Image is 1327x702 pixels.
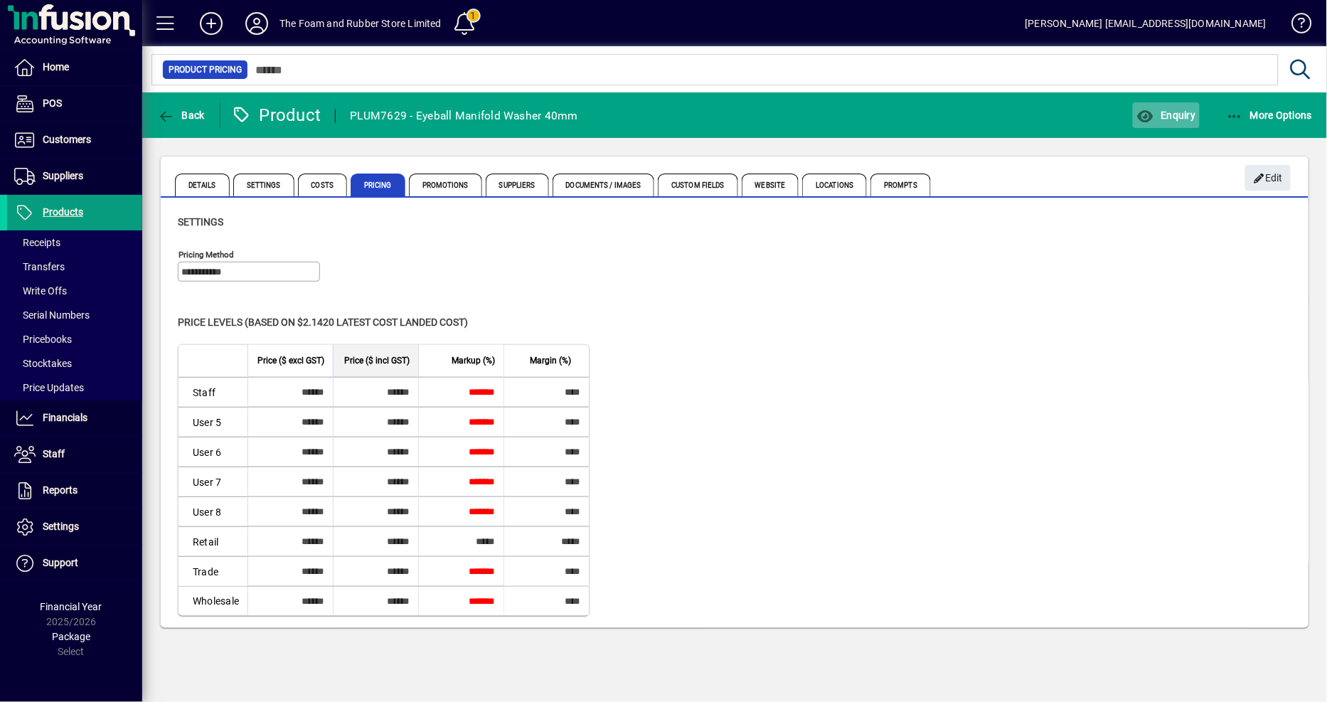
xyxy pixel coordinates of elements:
button: Add [188,11,234,36]
span: Customers [43,134,91,145]
a: Transfers [7,255,142,279]
span: POS [43,97,62,109]
span: Product Pricing [169,63,242,77]
td: Trade [178,556,247,586]
span: Products [43,206,83,218]
a: Staff [7,437,142,472]
td: Retail [178,526,247,556]
span: More Options [1226,110,1313,121]
div: The Foam and Rubber Store Limited [279,12,442,35]
span: Price levels (based on $2.1420 Latest cost landed cost) [178,317,468,328]
span: Documents / Images [553,174,655,196]
span: Price Updates [14,382,84,393]
a: Settings [7,509,142,545]
a: Stocktakes [7,351,142,376]
span: Pricing [351,174,405,196]
span: Home [43,61,69,73]
app-page-header-button: Back [142,102,220,128]
span: Costs [298,174,348,196]
span: Transfers [14,261,65,272]
a: Home [7,50,142,85]
span: Details [175,174,230,196]
span: Serial Numbers [14,309,90,321]
button: Profile [234,11,279,36]
span: Suppliers [486,174,549,196]
button: More Options [1222,102,1316,128]
span: Stocktakes [14,358,72,369]
span: Enquiry [1136,110,1195,121]
button: Edit [1245,165,1291,191]
span: Promotions [409,174,482,196]
span: Financial Year [41,601,102,612]
a: Support [7,546,142,581]
td: User 8 [178,496,247,526]
span: Settings [178,216,223,228]
span: Price ($ excl GST) [257,353,324,368]
span: Custom Fields [658,174,737,196]
span: Markup (%) [452,353,495,368]
a: POS [7,86,142,122]
span: Settings [233,174,294,196]
div: [PERSON_NAME] [EMAIL_ADDRESS][DOMAIN_NAME] [1025,12,1267,35]
td: User 5 [178,407,247,437]
span: Receipts [14,237,60,248]
span: Settings [43,521,79,532]
span: Edit [1253,166,1284,190]
span: Package [52,631,90,642]
span: Support [43,557,78,568]
span: Website [742,174,799,196]
span: Suppliers [43,170,83,181]
td: User 7 [178,467,247,496]
div: Product [231,104,321,127]
a: Suppliers [7,159,142,194]
span: Financials [43,412,87,423]
button: Enquiry [1133,102,1199,128]
span: Margin (%) [530,353,571,368]
span: Back [157,110,205,121]
a: Financials [7,400,142,436]
td: Wholesale [178,586,247,615]
a: Pricebooks [7,327,142,351]
span: Prompts [870,174,931,196]
a: Customers [7,122,142,158]
a: Write Offs [7,279,142,303]
span: Price ($ incl GST) [344,353,410,368]
td: Staff [178,377,247,407]
a: Reports [7,473,142,509]
a: Serial Numbers [7,303,142,327]
mat-label: Pricing method [178,250,234,260]
span: Pricebooks [14,334,72,345]
span: Reports [43,484,78,496]
div: PLUM7629 - Eyeball Manifold Washer 40mm [350,105,578,127]
button: Back [154,102,208,128]
span: Locations [802,174,867,196]
a: Price Updates [7,376,142,400]
span: Staff [43,448,65,459]
span: Write Offs [14,285,67,297]
td: User 6 [178,437,247,467]
a: Receipts [7,230,142,255]
a: Knowledge Base [1281,3,1309,49]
